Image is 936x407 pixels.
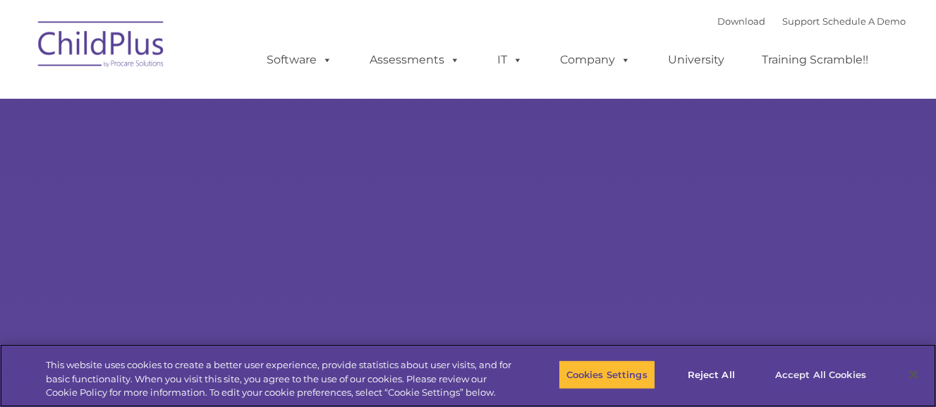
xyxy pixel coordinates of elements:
button: Accept All Cookies [767,360,874,389]
button: Close [898,359,929,390]
a: Company [546,46,645,74]
a: IT [483,46,537,74]
span: Last name [196,93,239,104]
a: University [654,46,739,74]
div: This website uses cookies to create a better user experience, provide statistics about user visit... [46,358,515,400]
a: Download [717,16,765,27]
a: Support [782,16,820,27]
a: Schedule A Demo [822,16,906,27]
a: Assessments [355,46,474,74]
span: Phone number [196,151,256,162]
a: Training Scramble!! [748,46,882,74]
font: | [717,16,906,27]
button: Reject All [667,360,755,389]
img: ChildPlus by Procare Solutions [31,11,172,82]
a: Software [253,46,346,74]
button: Cookies Settings [559,360,655,389]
